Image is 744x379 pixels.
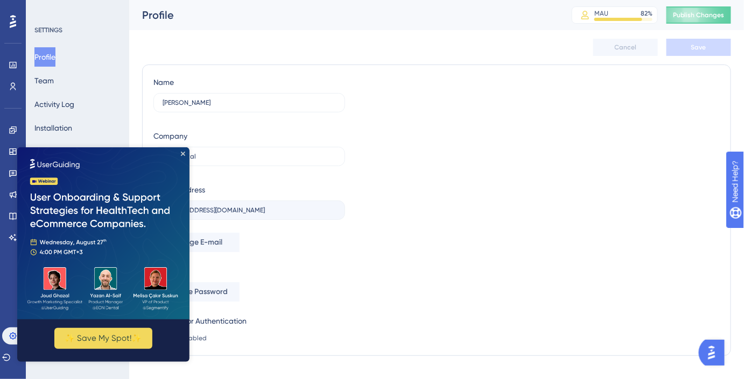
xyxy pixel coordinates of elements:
[34,47,55,67] button: Profile
[179,334,207,342] span: Disabled
[165,285,228,298] span: Change Password
[594,9,608,18] div: MAU
[34,71,54,90] button: Team
[153,130,187,142] div: Company
[34,142,72,161] button: Containers
[153,265,345,278] div: Password
[153,76,174,89] div: Name
[153,314,345,327] div: Two-Factor Authentication
[641,9,652,18] div: 82 %
[153,233,240,252] button: Change E-mail
[142,8,545,23] div: Profile
[666,39,731,56] button: Save
[163,153,336,160] input: Company Name
[593,39,658,56] button: Cancel
[37,181,135,202] button: ✨ Save My Spot!✨
[673,11,725,19] span: Publish Changes
[34,118,72,138] button: Installation
[163,99,336,106] input: Name Surname
[171,236,222,249] span: Change E-mail
[25,3,67,16] span: Need Help?
[615,43,637,52] span: Cancel
[691,43,706,52] span: Save
[153,282,240,302] button: Change Password
[34,26,122,34] div: SETTINGS
[666,6,731,24] button: Publish Changes
[699,337,731,369] iframe: UserGuiding AI Assistant Launcher
[34,95,74,114] button: Activity Log
[163,206,336,214] input: E-mail Address
[164,4,168,9] div: Close Preview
